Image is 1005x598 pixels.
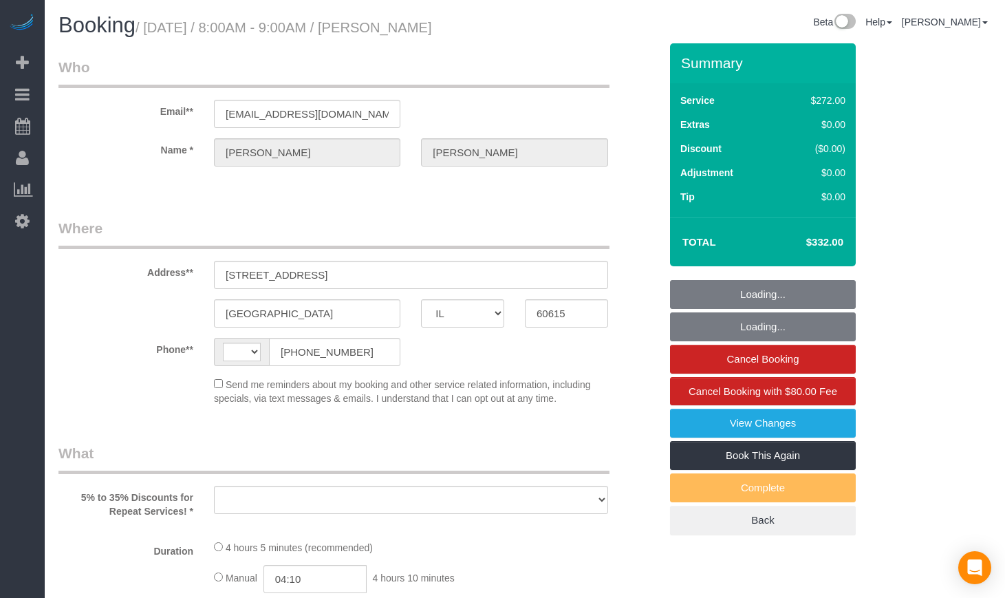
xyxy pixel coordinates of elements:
[226,542,373,553] span: 4 hours 5 minutes (recommended)
[680,142,722,156] label: Discount
[373,573,455,584] span: 4 hours 10 minutes
[813,17,856,28] a: Beta
[958,551,991,584] div: Open Intercom Messenger
[902,17,988,28] a: [PERSON_NAME]
[670,377,856,406] a: Cancel Booking with $80.00 Fee
[781,166,845,180] div: $0.00
[689,385,837,397] span: Cancel Booking with $80.00 Fee
[680,118,710,131] label: Extras
[682,236,716,248] strong: Total
[670,506,856,535] a: Back
[58,443,609,474] legend: What
[765,237,843,248] h4: $332.00
[58,57,609,88] legend: Who
[680,190,695,204] label: Tip
[48,486,204,518] label: 5% to 35% Discounts for Repeat Services! *
[680,166,733,180] label: Adjustment
[680,94,715,107] label: Service
[214,138,400,167] input: First Name**
[58,218,609,249] legend: Where
[781,94,845,107] div: $272.00
[48,540,204,558] label: Duration
[226,573,257,584] span: Manual
[421,138,607,167] input: Last Name*
[8,14,36,33] img: Automaid Logo
[781,118,845,131] div: $0.00
[833,14,856,32] img: New interface
[865,17,892,28] a: Help
[681,55,849,71] h3: Summary
[58,13,136,37] span: Booking
[670,441,856,470] a: Book This Again
[136,20,432,35] small: / [DATE] / 8:00AM - 9:00AM / [PERSON_NAME]
[670,345,856,374] a: Cancel Booking
[48,138,204,157] label: Name *
[781,142,845,156] div: ($0.00)
[670,409,856,438] a: View Changes
[525,299,608,328] input: Zip Code**
[781,190,845,204] div: $0.00
[214,379,591,404] span: Send me reminders about my booking and other service related information, including specials, via...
